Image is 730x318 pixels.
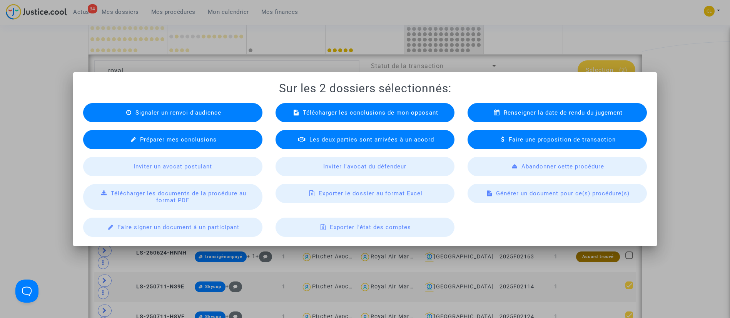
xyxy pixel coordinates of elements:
span: Faire une proposition de transaction [509,136,616,143]
span: Télécharger les conclusions de mon opposant [303,109,438,116]
span: Préparer mes conclusions [140,136,217,143]
span: Faire signer un document à un participant [117,224,239,231]
span: Signaler un renvoi d'audience [135,109,221,116]
span: Télécharger les documents de la procédure au format PDF [111,190,246,204]
span: Exporter l'état des comptes [330,224,411,231]
span: Les deux parties sont arrivées à un accord [309,136,434,143]
h1: Sur les 2 dossiers sélectionnés: [82,82,648,95]
span: Inviter l'avocat du défendeur [323,163,406,170]
span: Abandonner cette procédure [521,163,604,170]
span: Exporter le dossier au format Excel [319,190,423,197]
span: Inviter un avocat postulant [134,163,212,170]
span: Générer un document pour ce(s) procédure(s) [496,190,630,197]
iframe: Help Scout Beacon - Open [15,280,38,303]
span: Renseigner la date de rendu du jugement [504,109,623,116]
